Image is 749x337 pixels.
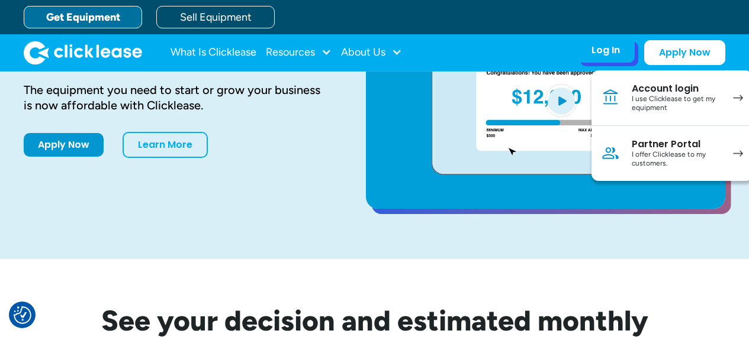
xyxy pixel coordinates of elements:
[366,1,725,209] a: open lightbox
[632,83,721,95] div: Account login
[733,95,743,101] img: arrow
[632,150,721,168] div: I offer Clicklease to my customers.
[156,6,275,28] a: Sell Equipment
[24,133,104,157] a: Apply Now
[545,84,577,117] img: Blue play button logo on a light blue circular background
[601,144,620,163] img: Person icon
[171,41,256,64] a: What Is Clicklease
[123,132,208,158] a: Learn More
[632,138,721,150] div: Partner Portal
[24,82,328,113] div: The equipment you need to start or grow your business is now affordable with Clicklease.
[733,150,743,157] img: arrow
[14,306,31,324] button: Consent Preferences
[592,44,620,56] div: Log In
[24,41,142,64] a: home
[14,306,31,324] img: Revisit consent button
[644,40,725,65] a: Apply Now
[341,41,402,64] div: About Us
[266,41,332,64] div: Resources
[24,6,142,28] a: Get Equipment
[601,88,620,107] img: Bank icon
[632,95,721,113] div: I use Clicklease to get my equipment
[24,41,142,64] img: Clicklease logo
